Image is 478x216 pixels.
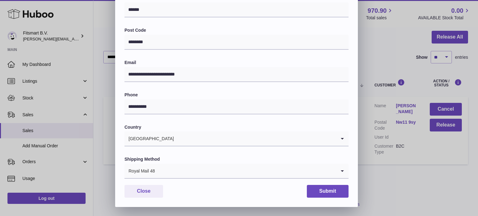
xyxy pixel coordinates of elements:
button: Close [124,185,163,198]
span: [GEOGRAPHIC_DATA] [124,131,174,146]
label: Shipping Method [124,156,349,162]
label: Phone [124,92,349,98]
div: Search for option [124,131,349,146]
input: Search for option [174,131,336,146]
button: Submit [307,185,349,198]
label: Email [124,60,349,66]
span: Royal Mail 48 [124,164,155,178]
label: Country [124,124,349,130]
label: Post Code [124,27,349,33]
input: Search for option [155,164,336,178]
div: Search for option [124,164,349,179]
